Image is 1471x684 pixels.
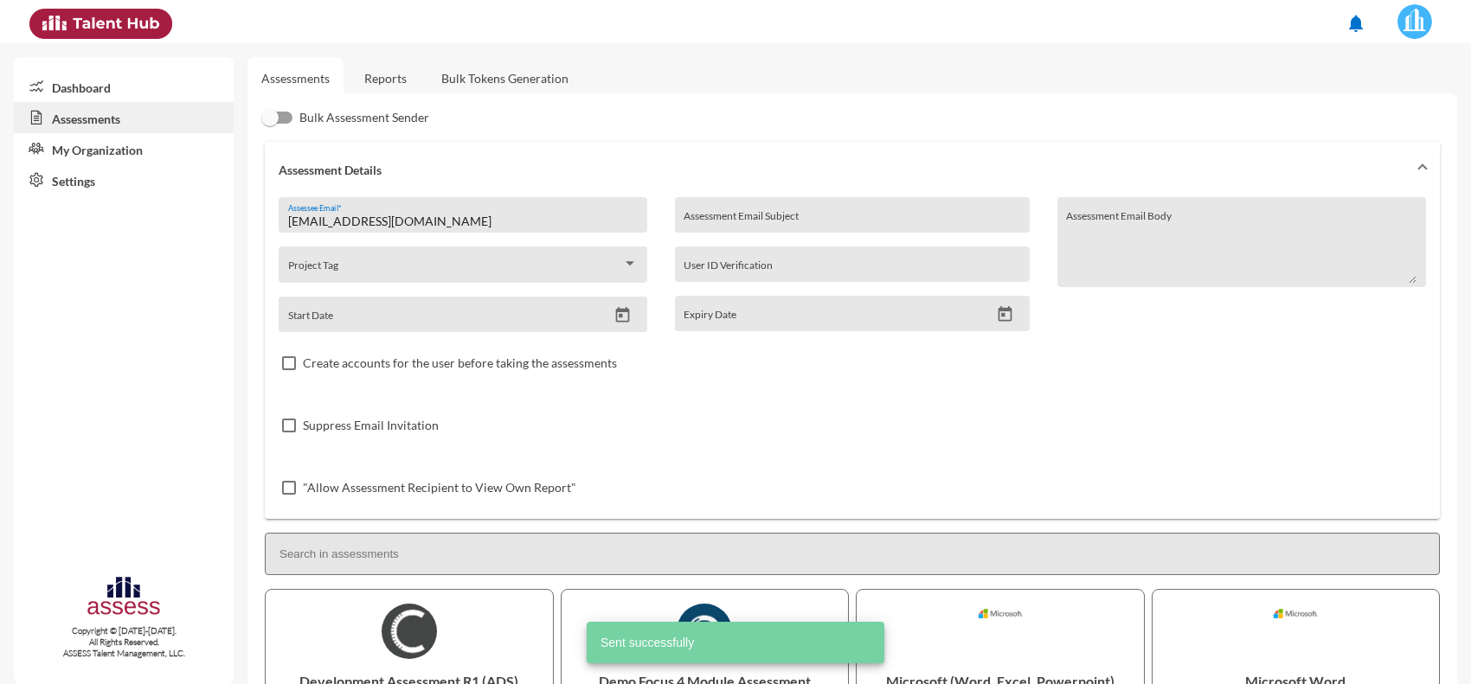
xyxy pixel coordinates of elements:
[14,133,234,164] a: My Organization
[299,107,429,128] span: Bulk Assessment Sender
[303,477,576,498] span: "Allow Assessment Recipient to View Own Report"
[279,163,1405,177] mat-panel-title: Assessment Details
[14,625,234,659] p: Copyright © [DATE]-[DATE]. All Rights Reserved. ASSESS Talent Management, LLC.
[265,197,1440,519] div: Assessment Details
[607,306,638,324] button: Open calendar
[14,102,234,133] a: Assessments
[303,353,617,374] span: Create accounts for the user before taking the assessments
[261,71,330,86] a: Assessments
[1346,13,1366,34] mat-icon: notifications
[265,142,1440,197] mat-expansion-panel-header: Assessment Details
[86,574,163,622] img: assesscompany-logo.png
[427,57,582,99] a: Bulk Tokens Generation
[990,305,1020,323] button: Open calendar
[265,533,1440,575] input: Search in assessments
[288,214,639,228] input: Assessee Email
[14,164,234,195] a: Settings
[14,71,234,102] a: Dashboard
[601,634,694,651] span: Sent successfully
[350,57,421,99] a: Reports
[303,415,439,436] span: Suppress Email Invitation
